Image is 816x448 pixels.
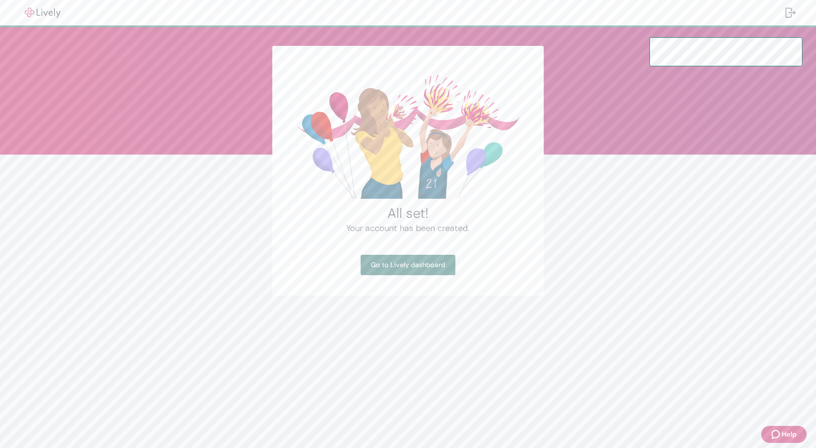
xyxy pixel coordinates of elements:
svg: Zendesk support icon [771,429,782,440]
h2: All set! [293,205,524,222]
button: Log out [779,3,802,23]
img: Lively [19,8,66,18]
h4: Your account has been created. [293,222,524,234]
span: Help [782,429,796,440]
a: Go to Lively dashboard [361,255,455,275]
button: Zendesk support iconHelp [761,426,807,443]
